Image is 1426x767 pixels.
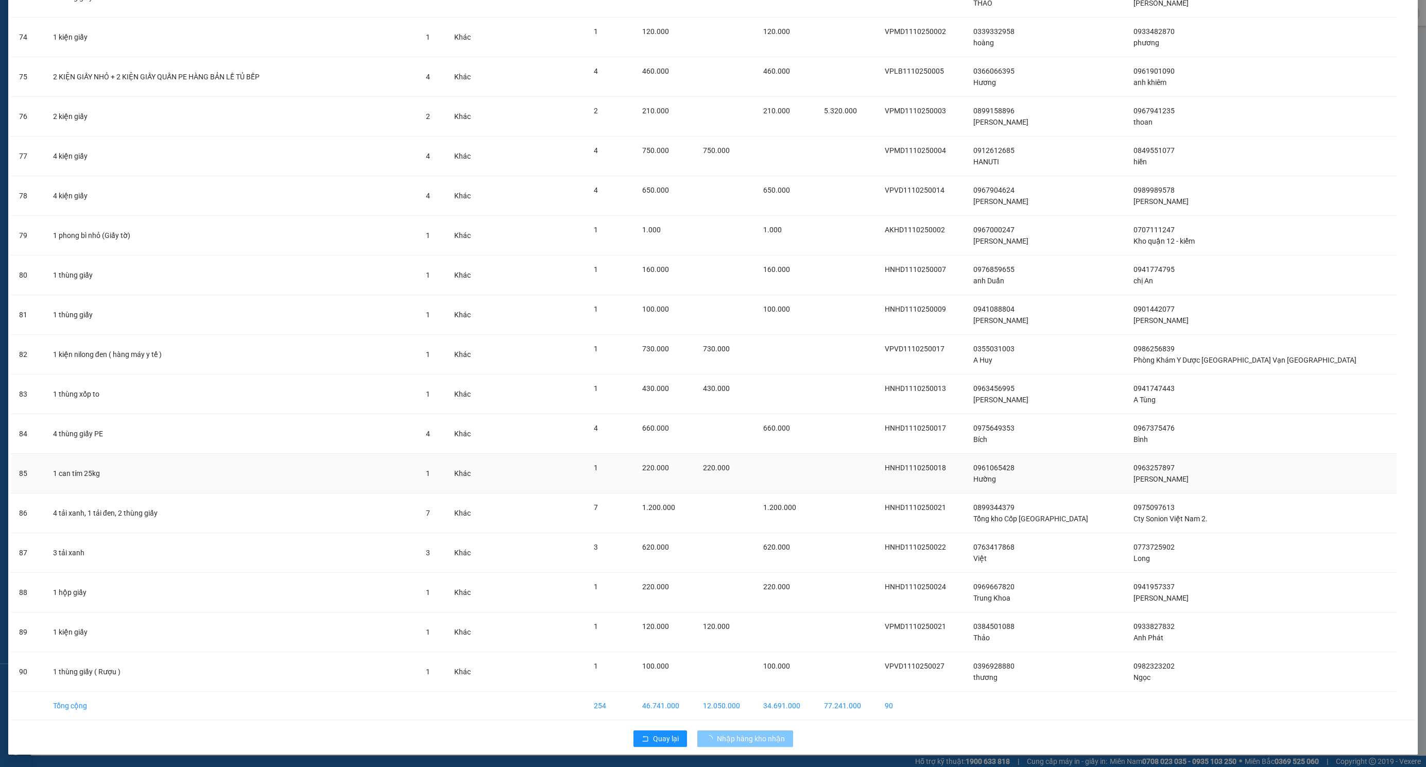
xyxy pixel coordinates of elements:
[1133,158,1147,166] span: hiền
[642,107,669,115] span: 210.000
[642,226,661,234] span: 1.000
[45,652,418,692] td: 1 thùng giấy ( Rượu )
[594,543,598,551] span: 3
[594,265,598,274] span: 1
[11,335,45,374] td: 82
[973,78,996,87] span: Hương
[973,277,1004,285] span: anh Duẩn
[885,503,946,512] span: HNHD1110250021
[973,356,992,364] span: A Huy
[885,305,946,313] span: HNHD1110250009
[634,692,695,720] td: 46.741.000
[594,146,598,155] span: 4
[763,107,790,115] span: 210.000
[1133,464,1175,472] span: 0963257897
[1133,622,1175,630] span: 0933827832
[973,345,1015,353] span: 0355031003
[1133,424,1175,432] span: 0967375476
[763,27,790,36] span: 120.000
[763,543,790,551] span: 620.000
[426,152,430,160] span: 4
[763,424,790,432] span: 660.000
[11,533,45,573] td: 87
[877,692,965,720] td: 90
[1133,67,1175,75] span: 0961901090
[446,335,484,374] td: Khác
[885,464,946,472] span: HNHD1110250018
[1133,27,1175,36] span: 0933482870
[755,692,816,720] td: 34.691.000
[45,176,418,216] td: 4 kiện giấy
[642,265,669,274] span: 160.000
[1133,435,1148,444] span: Bình
[1133,662,1175,670] span: 0982323202
[703,345,730,353] span: 730.000
[973,673,998,681] span: thương
[45,454,418,493] td: 1 can tím 25kg
[703,146,730,155] span: 750.000
[594,384,598,393] span: 1
[763,226,782,234] span: 1.000
[11,493,45,533] td: 86
[45,573,418,612] td: 1 hộp giấy
[45,137,418,176] td: 4 kiện giấy
[885,67,944,75] span: VPLB1110250005
[1133,118,1153,126] span: thoan
[446,176,484,216] td: Khác
[973,316,1028,325] span: [PERSON_NAME]
[1133,39,1159,47] span: phương
[594,424,598,432] span: 4
[973,515,1088,523] span: Tổng kho Cốp [GEOGRAPHIC_DATA]
[973,197,1028,206] span: [PERSON_NAME]
[973,634,990,642] span: Thảo
[45,612,418,652] td: 1 kiện giấy
[642,27,669,36] span: 120.000
[885,146,946,155] span: VPMD1110250004
[426,390,430,398] span: 1
[594,662,598,670] span: 1
[11,454,45,493] td: 85
[1133,384,1175,393] span: 0941747443
[717,733,785,744] span: Nhập hàng kho nhận
[45,216,418,255] td: 1 phong bì nhỏ (Giấy tờ)
[973,424,1015,432] span: 0975649353
[45,97,418,137] td: 2 kiện giấy
[446,18,484,57] td: Khác
[973,464,1015,472] span: 0961065428
[1133,554,1150,563] span: Long
[45,374,418,414] td: 1 thùng xốp to
[973,265,1015,274] span: 0976859655
[426,112,430,121] span: 2
[446,137,484,176] td: Khác
[885,662,944,670] span: VPVD1110250027
[11,97,45,137] td: 76
[642,622,669,630] span: 120.000
[1133,583,1175,591] span: 0941957337
[45,414,418,454] td: 4 thùng giấy PE
[426,628,430,636] span: 1
[642,662,669,670] span: 100.000
[11,295,45,335] td: 81
[11,612,45,652] td: 89
[594,186,598,194] span: 4
[426,549,430,557] span: 3
[446,374,484,414] td: Khác
[973,67,1015,75] span: 0366066395
[594,27,598,36] span: 1
[11,18,45,57] td: 74
[446,493,484,533] td: Khác
[446,414,484,454] td: Khác
[426,668,430,676] span: 1
[1133,673,1150,681] span: Ngọc
[446,57,484,97] td: Khác
[885,27,946,36] span: VPMD1110250002
[426,271,430,279] span: 1
[763,186,790,194] span: 650.000
[973,237,1028,245] span: [PERSON_NAME]
[11,374,45,414] td: 83
[446,573,484,612] td: Khác
[446,295,484,335] td: Khác
[885,583,946,591] span: HNHD1110250024
[45,255,418,295] td: 1 thùng giấy
[426,192,430,200] span: 4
